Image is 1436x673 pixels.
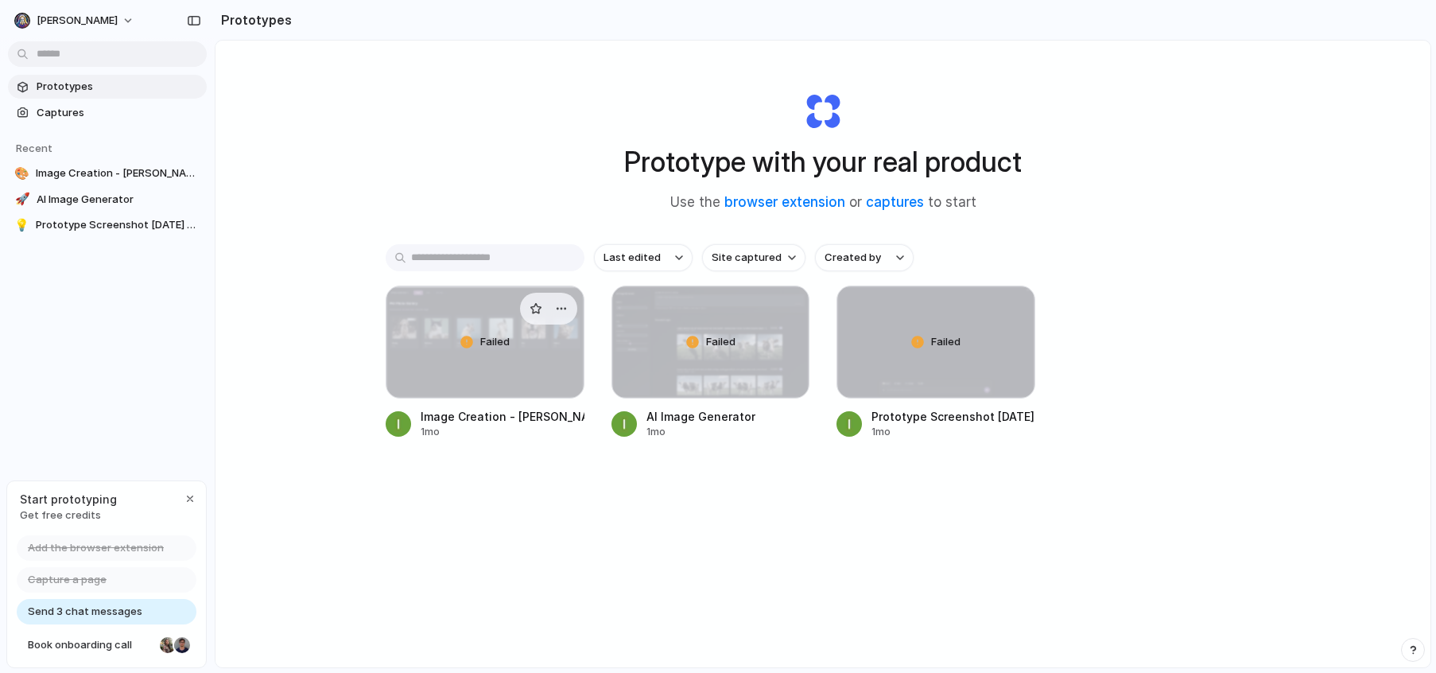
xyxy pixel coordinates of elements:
a: AI Image GeneratorFailedAI Image Generator1mo [611,286,810,439]
span: Add the browser extension [28,540,164,556]
div: 🚀 [14,192,30,208]
span: Send 3 chat messages [28,604,142,620]
div: AI Image Generator [646,408,755,425]
span: Image Creation - [PERSON_NAME][URL] [36,165,200,181]
span: [PERSON_NAME] [37,13,118,29]
button: Site captured [702,244,805,271]
button: [PERSON_NAME] [8,8,142,33]
div: 1mo [871,425,1035,439]
span: Use the or to start [670,193,976,213]
span: Prototype Screenshot [DATE] 8.56.12 am.png [36,217,200,233]
button: Last edited [594,244,693,271]
span: Failed [480,334,510,350]
a: Image Creation - Leonardo.AiFailedImage Creation - [PERSON_NAME][URL]1mo [386,286,584,439]
span: Failed [931,334,961,350]
div: Christian Iacullo [173,636,192,655]
span: Site captured [712,250,782,266]
span: AI Image Generator [37,192,200,208]
span: Get free credits [20,508,117,523]
span: Last edited [604,250,661,266]
span: Start prototyping [20,491,117,508]
span: Captures [37,105,200,121]
div: Image Creation - [PERSON_NAME][URL] [421,408,584,425]
a: 💡Prototype Screenshot [DATE] 8.56.12 am.png [8,213,207,237]
span: Created by [825,250,881,266]
a: browser extension [724,194,845,210]
span: Prototypes [37,79,200,95]
span: Book onboarding call [28,637,153,653]
div: 💡 [14,217,29,233]
a: Prototypes [8,75,207,99]
a: captures [866,194,924,210]
div: 1mo [646,425,755,439]
a: Prototype Screenshot 2025-08-21 at 8.56.12 am.pngFailedPrototype Screenshot [DATE] 8.56.12 am.png1mo [836,286,1035,439]
div: Nicole Kubica [158,636,177,655]
h2: Prototypes [215,10,292,29]
span: Capture a page [28,572,107,588]
span: Recent [16,142,52,154]
div: Prototype Screenshot [DATE] 8.56.12 am.png [871,408,1035,425]
a: 🎨Image Creation - [PERSON_NAME][URL] [8,161,207,185]
div: 🎨 [14,165,29,181]
a: Book onboarding call [17,632,196,658]
a: Captures [8,101,207,125]
span: Failed [706,334,735,350]
button: Created by [815,244,914,271]
div: 1mo [421,425,584,439]
h1: Prototype with your real product [624,141,1022,183]
a: 🚀AI Image Generator [8,188,207,212]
